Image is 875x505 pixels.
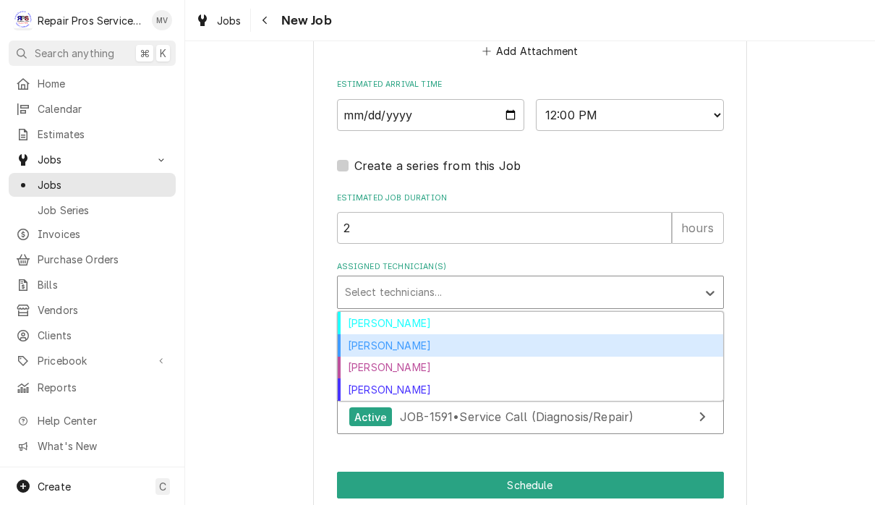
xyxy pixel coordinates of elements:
div: Estimated Arrival Time [337,79,724,130]
span: Vendors [38,302,168,318]
div: MV [152,10,172,30]
div: Repair Pros Services Inc [38,13,144,28]
button: Add Attachment [479,41,581,61]
div: [PERSON_NAME] [338,357,723,379]
span: K [160,46,166,61]
span: JOB-1591 • Service Call (Diagnosis/Repair) [400,409,633,424]
span: Jobs [217,13,242,28]
div: [PERSON_NAME] [338,312,723,334]
span: Jobs [38,177,168,192]
div: R [13,10,33,30]
select: Time Select [536,99,724,131]
div: Similar Jobs [337,379,724,441]
span: Estimates [38,127,168,142]
div: hours [672,212,724,244]
label: Estimated Arrival Time [337,79,724,90]
a: Vendors [9,298,176,322]
a: Invoices [9,222,176,246]
div: [PERSON_NAME] [338,334,723,357]
div: [PERSON_NAME] [338,378,723,401]
a: Go to Help Center [9,409,176,433]
button: Search anything⌘K [9,41,176,66]
div: Repair Pros Services Inc's Avatar [13,10,33,30]
label: Create a series from this Job [354,157,521,174]
span: C [159,479,166,494]
label: Estimated Job Duration [337,192,724,204]
span: Pricebook [38,353,147,368]
input: Date [337,99,525,131]
a: Estimates [9,122,176,146]
span: Job Series [38,203,168,218]
a: Jobs [9,173,176,197]
a: View Job [337,399,724,435]
div: Button Group Row [337,472,724,498]
a: Go to What's New [9,434,176,458]
span: Clients [38,328,168,343]
span: Search anything [35,46,114,61]
a: Purchase Orders [9,247,176,271]
div: Estimated Job Duration [337,192,724,244]
div: Mindy Volker's Avatar [152,10,172,30]
span: Bills [38,277,168,292]
label: Assigned Technician(s) [337,261,724,273]
span: ⌘ [140,46,150,61]
a: Home [9,72,176,96]
button: Navigate back [254,9,277,32]
a: Calendar [9,97,176,121]
span: Create [38,480,71,493]
div: Active [349,407,393,427]
span: Reports [38,380,168,395]
span: Home [38,76,168,91]
a: Job Series [9,198,176,222]
span: Purchase Orders [38,252,168,267]
a: Reports [9,375,176,399]
span: Invoices [38,226,168,242]
span: Help Center [38,413,167,428]
a: Clients [9,323,176,347]
span: Jobs [38,152,147,167]
div: Assigned Technician(s) [337,261,724,308]
a: Bills [9,273,176,297]
button: Schedule [337,472,724,498]
a: Go to Pricebook [9,349,176,373]
a: Go to Jobs [9,148,176,171]
a: Jobs [189,9,247,33]
span: Calendar [38,101,168,116]
span: What's New [38,438,167,454]
span: New Job [277,11,332,30]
